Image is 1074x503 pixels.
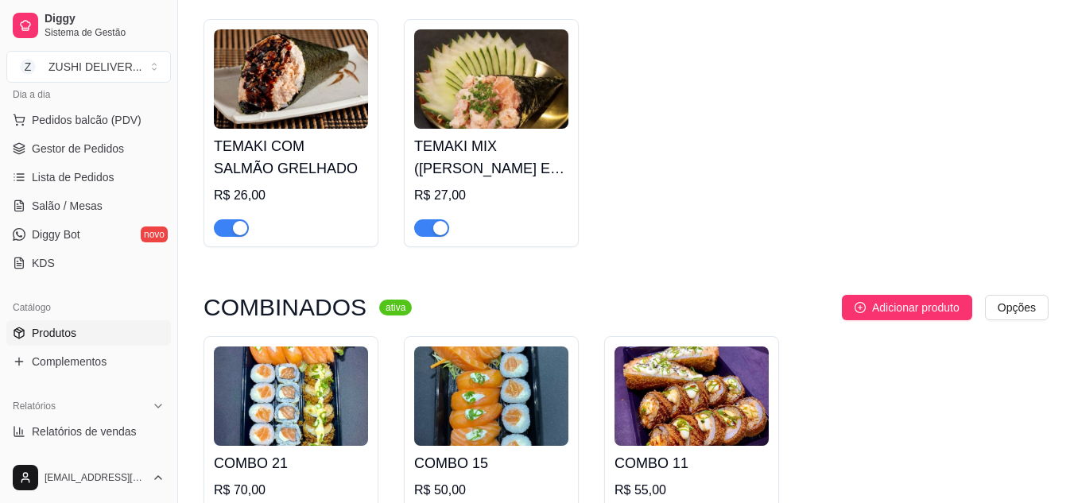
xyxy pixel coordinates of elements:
span: Salão / Mesas [32,198,103,214]
a: Relatórios de vendas [6,419,171,444]
div: Catálogo [6,295,171,320]
div: R$ 26,00 [214,186,368,205]
img: product-image [414,29,568,129]
button: [EMAIL_ADDRESS][DOMAIN_NAME] [6,459,171,497]
span: Relatórios [13,400,56,412]
a: Gestor de Pedidos [6,136,171,161]
button: Pedidos balcão (PDV) [6,107,171,133]
span: Diggy Bot [32,226,80,242]
span: Sistema de Gestão [45,26,165,39]
div: Dia a dia [6,82,171,107]
span: Gestor de Pedidos [32,141,124,157]
sup: ativa [379,300,412,315]
a: KDS [6,250,171,276]
img: product-image [214,29,368,129]
h4: COMBO 15 [414,452,568,474]
div: R$ 50,00 [414,481,568,500]
h4: TEMAKI MIX ([PERSON_NAME] E SALMÃO) [414,135,568,180]
span: Lista de Pedidos [32,169,114,185]
span: Pedidos balcão (PDV) [32,112,142,128]
span: plus-circle [855,302,866,313]
span: Produtos [32,325,76,341]
div: ZUSHI DELIVER ... [48,59,142,75]
button: Opções [985,295,1049,320]
span: Z [20,59,36,75]
h4: COMBO 11 [615,452,769,474]
span: Adicionar produto [872,299,960,316]
img: product-image [615,346,769,446]
div: R$ 27,00 [414,186,568,205]
span: [EMAIL_ADDRESS][DOMAIN_NAME] [45,471,145,484]
button: Select a team [6,51,171,83]
span: Complementos [32,354,107,370]
a: DiggySistema de Gestão [6,6,171,44]
h4: TEMAKI COM SALMÃO GRELHADO [214,135,368,180]
h4: COMBO 21 [214,452,368,474]
a: Complementos [6,349,171,374]
a: Relatório de clientes [6,447,171,473]
div: R$ 70,00 [214,481,368,500]
h3: COMBINADOS [204,298,366,317]
a: Salão / Mesas [6,193,171,219]
button: Adicionar produto [842,295,972,320]
img: product-image [414,346,568,446]
span: KDS [32,255,55,271]
a: Lista de Pedidos [6,164,171,190]
a: Produtos [6,320,171,346]
div: R$ 55,00 [615,481,769,500]
span: Relatórios de vendas [32,424,137,439]
span: Diggy [45,12,165,26]
a: Diggy Botnovo [6,222,171,247]
span: Opções [998,299,1036,316]
img: product-image [214,346,368,446]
